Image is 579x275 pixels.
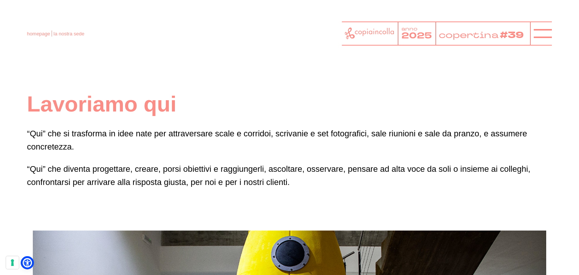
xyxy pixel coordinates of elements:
[23,258,32,267] a: Open Accessibility Menu
[27,31,50,37] a: homepage
[401,26,417,32] tspan: anno
[27,127,552,153] p: “Qui” che si trasforma in idee nate per attraversare scale e corridoi, scrivanie e set fotografic...
[6,256,19,269] button: Le tue preferenze relative al consenso per le tecnologie di tracciamento
[27,162,552,189] p: “Qui” che diventa progettare, creare, porsi obiettivi e raggiungerli, ascoltare, osservare, pensa...
[502,29,527,42] tspan: #39
[401,30,432,42] tspan: 2025
[439,29,501,41] tspan: copertina
[27,90,552,118] h1: Lavoriamo qui
[54,31,84,37] span: la nostra sede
